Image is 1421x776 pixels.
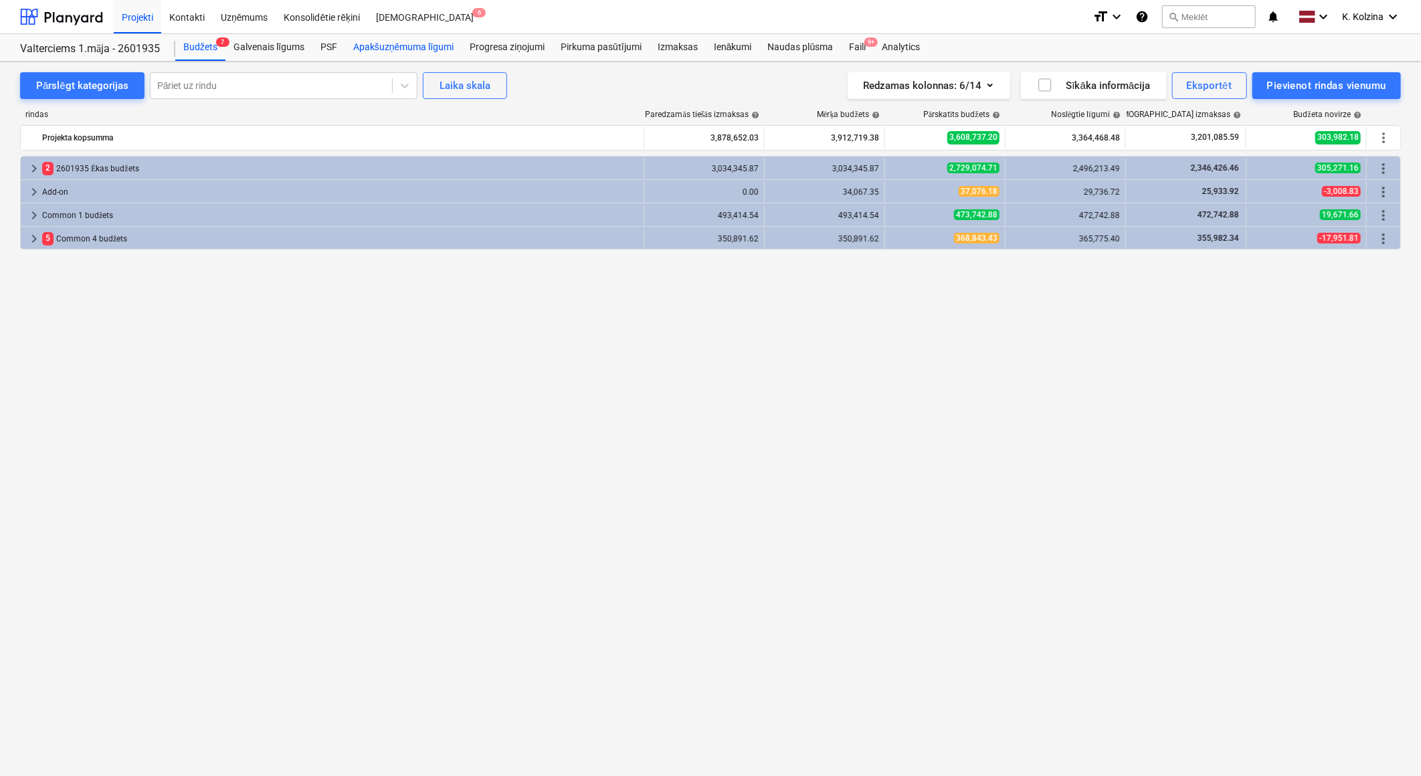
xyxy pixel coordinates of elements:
div: 2601935 Ēkas budžets [42,158,638,179]
div: 0.00 [650,187,759,197]
button: Meklēt [1162,5,1256,28]
div: Faili [841,34,874,61]
div: 3,912,719.38 [770,127,879,149]
span: Vairāk darbību [1376,207,1392,223]
span: 368,843.43 [954,233,1000,244]
span: 3,608,737.20 [947,131,1000,144]
span: keyboard_arrow_right [26,231,42,247]
div: 2,496,213.49 [1011,164,1120,173]
a: Apakšuzņēmuma līgumi [345,34,462,61]
a: Izmaksas [650,34,706,61]
i: keyboard_arrow_down [1385,9,1401,25]
div: 472,742.88 [1011,211,1120,220]
button: Sīkāka informācija [1021,72,1167,99]
button: Pievienot rindas vienumu [1252,72,1401,99]
span: 305,271.16 [1315,163,1361,173]
span: -17,951.81 [1317,233,1361,244]
div: 493,414.54 [770,211,879,220]
span: help [869,111,880,119]
span: Vairāk darbību [1376,231,1392,247]
span: search [1168,11,1179,22]
div: Budžets [175,34,225,61]
i: Zināšanu pamats [1135,9,1149,25]
span: 2 [42,162,54,175]
span: 2,729,074.71 [947,163,1000,173]
span: 3,201,085.59 [1190,132,1240,143]
span: keyboard_arrow_right [26,184,42,200]
i: notifications [1266,9,1280,25]
div: Redzamas kolonnas : 6/14 [864,77,994,94]
button: Eksportēt [1172,72,1247,99]
div: Laika skala [440,77,490,94]
div: 493,414.54 [650,211,759,220]
div: 3,878,652.03 [650,127,759,149]
a: Naudas plūsma [760,34,842,61]
span: help [1110,111,1121,119]
div: 350,891.62 [770,234,879,244]
div: 350,891.62 [650,234,759,244]
span: help [1230,111,1241,119]
a: Budžets7 [175,34,225,61]
span: keyboard_arrow_right [26,207,42,223]
span: 303,982.18 [1315,131,1361,144]
button: Laika skala [423,72,507,99]
div: Valterciems 1.māja - 2601935 [20,42,159,56]
span: 9+ [864,37,878,47]
div: Budžeta novirze [1294,110,1361,120]
div: 34,067.35 [770,187,879,197]
div: Paredzamās tiešās izmaksas [646,110,759,120]
div: Projekta kopsumma [42,127,638,149]
div: [DEMOGRAPHIC_DATA] izmaksas [1110,110,1241,120]
span: 19,671.66 [1320,209,1361,220]
div: 365,775.40 [1011,234,1120,244]
div: 29,736.72 [1011,187,1120,197]
a: Ienākumi [706,34,760,61]
iframe: Chat Widget [1354,712,1421,776]
i: keyboard_arrow_down [1315,9,1331,25]
span: 355,982.34 [1196,233,1240,243]
i: format_size [1093,9,1109,25]
div: Pārslēgt kategorijas [36,77,128,94]
div: Pārskatīts budžets [923,110,1000,120]
span: 5 [42,232,54,245]
span: 37,076.18 [959,186,1000,197]
button: Redzamas kolonnas:6/14 [848,72,1010,99]
span: help [989,111,1000,119]
div: Mērķa budžets [817,110,880,120]
div: 3,034,345.87 [770,164,879,173]
span: Vairāk darbību [1376,184,1392,200]
span: 7 [216,37,229,47]
i: keyboard_arrow_down [1109,9,1125,25]
span: K. Kolzina [1342,11,1384,22]
span: 6 [472,8,486,17]
span: 473,742.88 [954,209,1000,220]
a: Analytics [874,34,928,61]
span: 2,346,426.46 [1190,163,1240,173]
span: Vairāk darbību [1376,130,1392,146]
span: -3,008.83 [1322,186,1361,197]
div: Sīkāka informācija [1037,77,1151,94]
span: help [1351,111,1361,119]
a: Pirkuma pasūtījumi [553,34,650,61]
span: keyboard_arrow_right [26,161,42,177]
a: PSF [312,34,345,61]
a: Progresa ziņojumi [462,34,553,61]
div: Pievienot rindas vienumu [1267,77,1386,94]
a: Galvenais līgums [225,34,312,61]
span: Vairāk darbību [1376,161,1392,177]
div: Common 1 budžets [42,205,638,226]
span: help [749,111,759,119]
div: 3,364,468.48 [1011,127,1120,149]
div: Add-on [42,181,638,203]
span: 25,933.92 [1201,187,1240,196]
span: 472,742.88 [1196,210,1240,219]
